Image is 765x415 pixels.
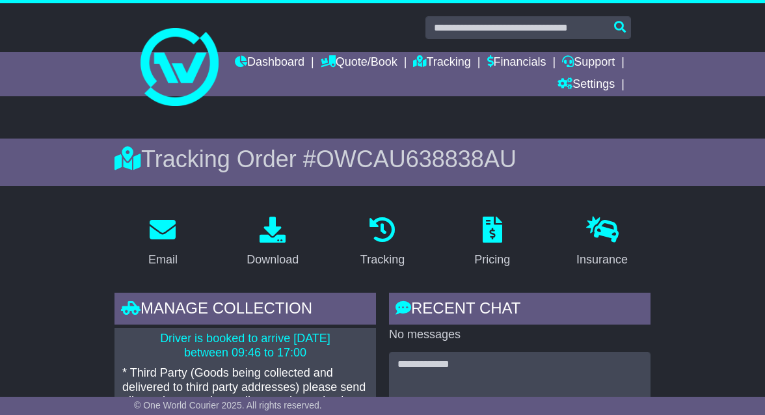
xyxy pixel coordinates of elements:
a: Financials [487,52,546,74]
a: Pricing [466,212,518,273]
div: Insurance [576,251,628,269]
a: Tracking [352,212,413,273]
div: Manage collection [114,293,376,328]
a: Settings [557,74,615,96]
p: No messages [389,328,651,342]
a: Email [140,212,186,273]
a: Download [238,212,307,273]
span: © One World Courier 2025. All rights reserved. [134,400,322,410]
div: Email [148,251,178,269]
div: Pricing [474,251,510,269]
div: Download [247,251,299,269]
a: Support [562,52,615,74]
a: Dashboard [235,52,304,74]
a: Insurance [568,212,636,273]
p: Driver is booked to arrive [DATE] between 09:46 to 17:00 [122,332,368,360]
div: Tracking Order # [114,145,651,173]
a: Quote/Book [321,52,397,74]
a: Tracking [413,52,470,74]
div: RECENT CHAT [389,293,651,328]
div: Tracking [360,251,405,269]
span: OWCAU638838AU [316,146,517,172]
